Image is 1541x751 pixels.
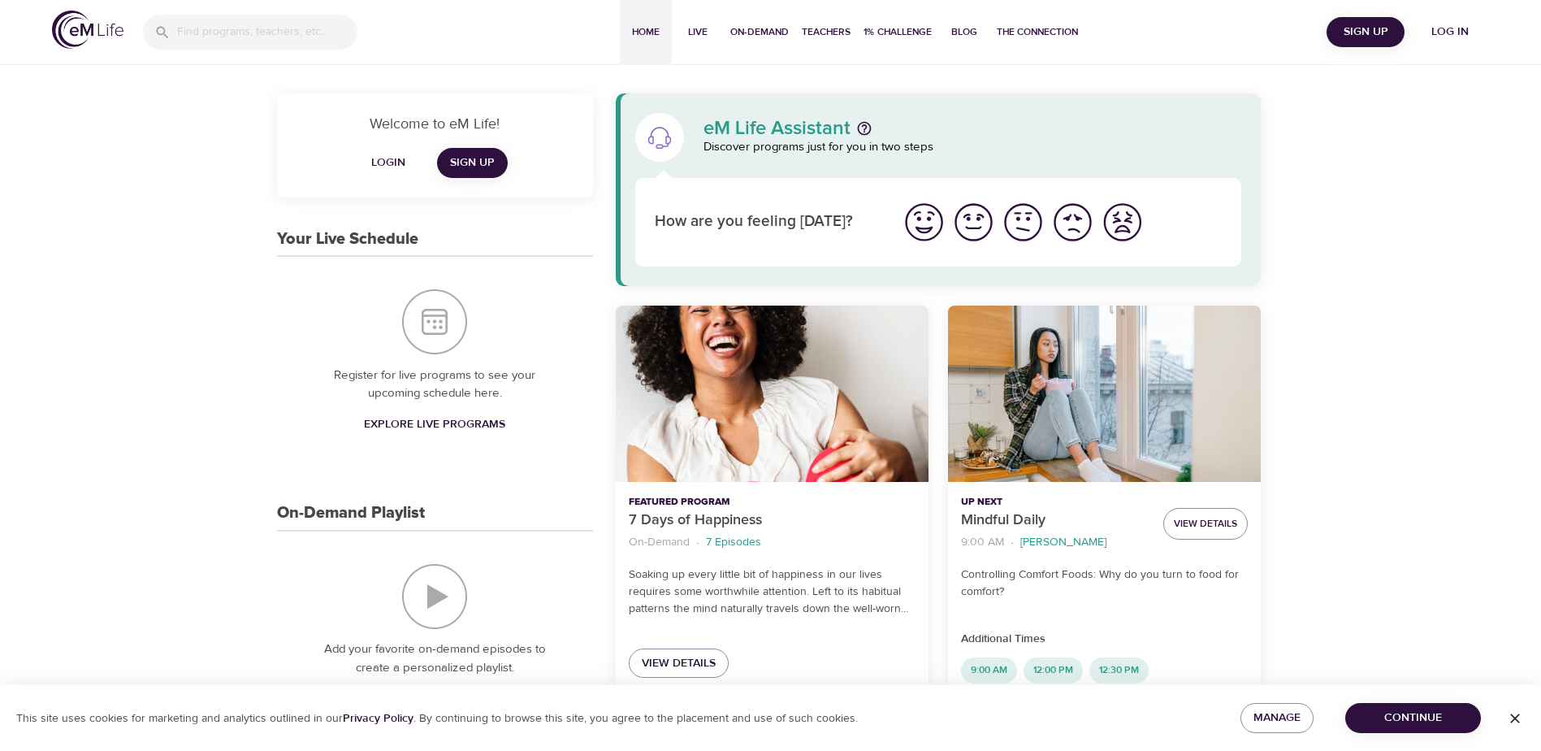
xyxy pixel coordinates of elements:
[369,153,408,173] span: Login
[945,24,984,41] span: Blog
[647,124,673,150] img: eM Life Assistant
[961,532,1150,553] nav: breadcrumb
[1089,663,1149,677] span: 12:30 PM
[626,24,665,41] span: Home
[961,510,1150,532] p: Mindful Daily
[1089,658,1149,684] div: 12:30 PM
[961,658,1017,684] div: 9:00 AM
[177,15,357,50] input: Find programs, teachers, etc...
[948,306,1261,482] button: Mindful Daily
[450,153,495,173] span: Sign Up
[1240,703,1314,733] button: Manage
[642,653,716,674] span: View Details
[961,534,1004,551] p: 9:00 AM
[1253,708,1301,728] span: Manage
[1333,22,1398,42] span: Sign Up
[309,640,561,677] p: Add your favorite on-demand episodes to create a personalized playlist.
[335,684,535,714] a: Explore On-Demand Programs
[437,148,508,178] a: Sign Up
[343,711,413,726] a: Privacy Policy
[629,495,916,510] p: Featured Program
[961,495,1150,510] p: Up Next
[864,24,932,41] span: 1% Challenge
[1100,200,1145,245] img: worst
[1011,532,1014,553] li: ·
[1050,200,1095,245] img: bad
[703,138,1242,157] p: Discover programs just for you in two steps
[730,24,789,41] span: On-Demand
[696,532,699,553] li: ·
[678,24,717,41] span: Live
[297,113,574,135] p: Welcome to eM Life!
[902,200,946,245] img: great
[1418,22,1483,42] span: Log in
[802,24,851,41] span: Teachers
[52,11,123,49] img: logo
[703,119,851,138] p: eM Life Assistant
[961,631,1248,648] p: Additional Times
[1358,708,1468,728] span: Continue
[629,649,729,679] a: View Details
[1048,198,1097,247] button: I'm feeling bad
[1345,703,1481,733] button: Continue
[1024,658,1083,684] div: 12:00 PM
[998,198,1048,247] button: I'm feeling ok
[1024,663,1083,677] span: 12:00 PM
[706,534,761,551] p: 7 Episodes
[629,567,916,618] p: Soaking up every little bit of happiness in our lives requires some worthwhile attention. Left to...
[277,230,418,249] h3: Your Live Schedule
[629,532,916,553] nav: breadcrumb
[997,24,1078,41] span: The Connection
[961,567,1248,601] p: Controlling Comfort Foods: Why do you turn to food for comfort?
[1327,17,1405,47] button: Sign Up
[1163,508,1248,540] button: View Details
[629,510,916,532] p: 7 Days of Happiness
[1001,200,1045,245] img: ok
[899,198,949,247] button: I'm feeling great
[362,148,414,178] button: Login
[402,289,467,354] img: Your Live Schedule
[1411,17,1489,47] button: Log in
[357,410,512,440] a: Explore Live Programs
[629,534,690,551] p: On-Demand
[961,663,1017,677] span: 9:00 AM
[309,367,561,403] p: Register for live programs to see your upcoming schedule here.
[1174,515,1237,532] span: View Details
[951,200,996,245] img: good
[277,504,425,523] h3: On-Demand Playlist
[949,198,998,247] button: I'm feeling good
[364,415,505,435] span: Explore Live Programs
[655,211,880,234] p: How are you feeling [DATE]?
[1020,534,1106,551] p: [PERSON_NAME]
[402,564,467,629] img: On-Demand Playlist
[616,306,928,482] button: 7 Days of Happiness
[1097,198,1147,247] button: I'm feeling worst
